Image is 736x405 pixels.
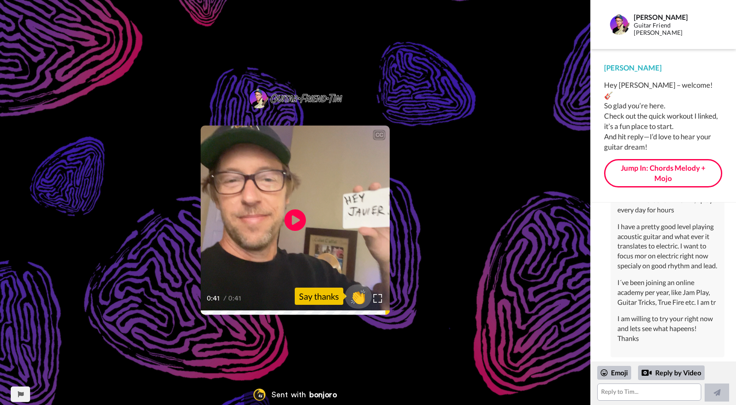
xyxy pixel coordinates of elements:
div: Say thanks [295,288,343,305]
div: I have a pretty good level playing acoustic guitar and what ever it translates to electric. I wan... [617,222,718,271]
img: Bonjoro Logo [253,389,266,401]
div: CC [374,131,385,139]
div: I´ve been joining an online academy per year, like Jam Play, Guitar Tricks, True Fire etc. I am tr [617,278,718,307]
div: Emoji [597,366,631,380]
span: 0:41 [228,293,243,304]
div: [PERSON_NAME] [604,63,722,73]
div: Sent with [272,391,306,399]
div: [PERSON_NAME] [634,13,713,21]
div: Reply by Video [638,365,705,380]
span: / [223,293,226,304]
button: 👏 [345,284,372,308]
span: 0:41 [207,293,222,304]
img: Full screen [373,294,382,303]
div: I am willing to try your right now and lets see what hapeens! Thanks [617,314,718,344]
img: 4168c7b9-a503-4c5a-8793-033c06aa830e [248,88,342,108]
a: Bonjoro LogoSent withbonjoro [244,384,346,405]
span: 👏 [345,288,372,305]
div: Reply by Video [641,368,652,378]
img: Profile Image [609,14,629,35]
div: Hey [PERSON_NAME] – welcome! 🎸 So glad you’re here. Check out the quick workout I linked, it’s a ... [604,80,722,152]
div: Guitar Friend [PERSON_NAME] [634,22,713,37]
a: Jump In: Chords Melody + Mojo [604,159,722,188]
div: bonjoro [309,391,337,399]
